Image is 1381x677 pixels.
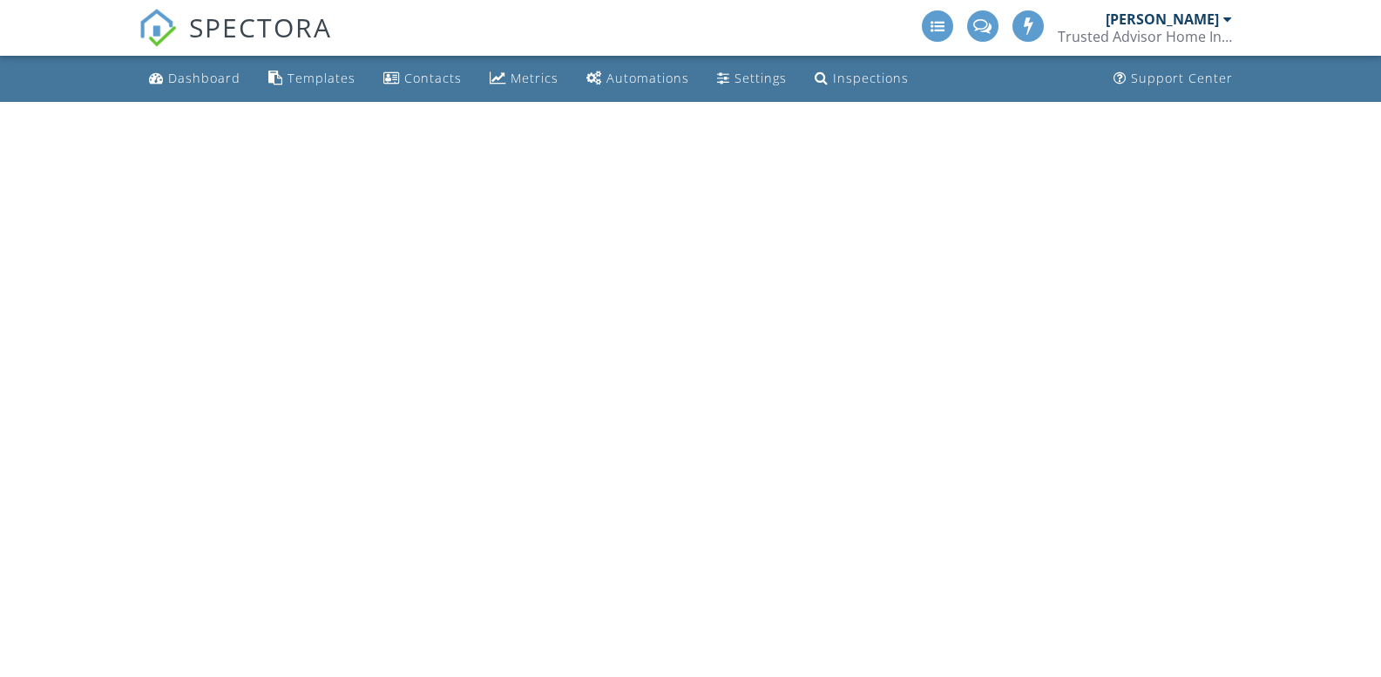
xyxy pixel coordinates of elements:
img: The Best Home Inspection Software - Spectora [139,9,177,47]
a: Inspections [808,63,916,95]
div: Metrics [511,70,558,86]
a: SPECTORA [139,24,332,60]
div: Templates [288,70,355,86]
div: Inspections [833,70,909,86]
div: Support Center [1131,70,1233,86]
div: Contacts [404,70,462,86]
a: Templates [261,63,362,95]
a: Metrics [483,63,565,95]
a: Dashboard [142,63,247,95]
span: SPECTORA [189,9,332,45]
a: Support Center [1107,63,1240,95]
a: Automations (Advanced) [579,63,696,95]
div: Dashboard [168,70,240,86]
div: Automations [606,70,689,86]
div: Settings [735,70,787,86]
div: Trusted Advisor Home Inspections [1058,28,1232,45]
a: Settings [710,63,794,95]
a: Contacts [376,63,469,95]
div: [PERSON_NAME] [1106,10,1219,28]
